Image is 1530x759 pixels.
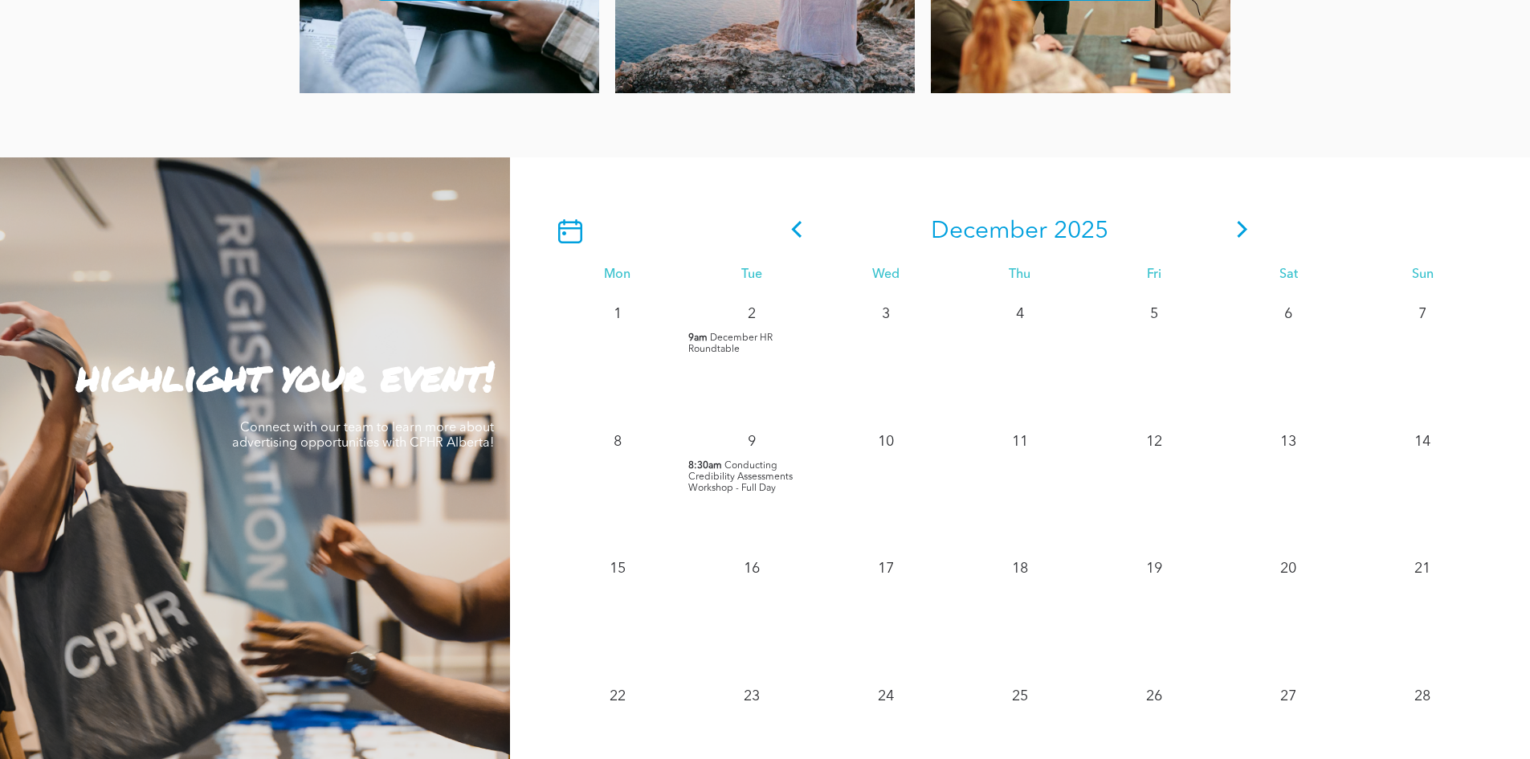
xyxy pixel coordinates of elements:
p: 12 [1140,427,1169,456]
span: Conducting Credibility Assessments Workshop - Full Day [688,461,793,493]
div: Sat [1222,267,1356,283]
p: 14 [1408,427,1437,456]
p: 28 [1408,682,1437,711]
div: Thu [953,267,1087,283]
p: 3 [871,300,900,328]
p: 17 [871,554,900,583]
p: 11 [1006,427,1034,456]
div: Fri [1087,267,1222,283]
span: December HR Roundtable [688,333,773,354]
span: Connect with our team to learn more about advertising opportunities with CPHR Alberta! [232,422,494,450]
p: 19 [1140,554,1169,583]
div: Wed [818,267,953,283]
p: 2 [737,300,766,328]
p: 25 [1006,682,1034,711]
p: 20 [1274,554,1303,583]
p: 4 [1006,300,1034,328]
p: 10 [871,427,900,456]
p: 18 [1006,554,1034,583]
p: 15 [603,554,632,583]
p: 23 [737,682,766,711]
span: December [931,219,1047,243]
span: 9am [688,333,708,344]
div: Sun [1356,267,1490,283]
p: 9 [737,427,766,456]
p: 21 [1408,554,1437,583]
p: 8 [603,427,632,456]
p: 13 [1274,427,1303,456]
p: 22 [603,682,632,711]
p: 16 [737,554,766,583]
p: 24 [871,682,900,711]
p: 26 [1140,682,1169,711]
p: 6 [1274,300,1303,328]
p: 7 [1408,300,1437,328]
p: 5 [1140,300,1169,328]
p: 1 [603,300,632,328]
div: Tue [684,267,818,283]
strong: highlight your event! [76,347,494,404]
div: Mon [550,267,684,283]
p: 27 [1274,682,1303,711]
span: 8:30am [688,460,722,471]
span: 2025 [1054,219,1108,243]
